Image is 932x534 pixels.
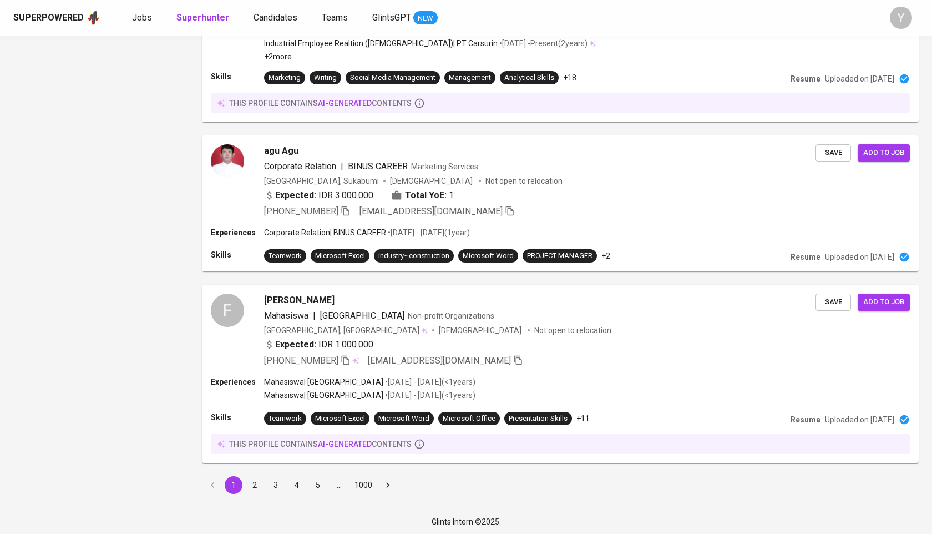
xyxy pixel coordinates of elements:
[246,476,264,494] button: Go to page 2
[527,251,592,261] div: PROJECT MANAGER
[890,7,912,29] div: Y
[315,251,365,261] div: Microsoft Excel
[264,144,298,158] span: agu Agu
[791,251,820,263] p: Resume
[86,9,101,26] img: app logo
[534,325,611,336] p: Not open to relocation
[318,99,372,108] span: AI-generated
[229,98,412,109] p: this profile contains contents
[211,376,264,387] p: Experiences
[264,325,428,336] div: [GEOGRAPHIC_DATA], [GEOGRAPHIC_DATA]
[275,338,316,351] b: Expected:
[264,390,383,401] p: Mahasiswa | [GEOGRAPHIC_DATA]
[449,73,491,83] div: Management
[254,12,297,23] span: Candidates
[269,414,302,424] div: Teamwork
[264,294,335,307] span: [PERSON_NAME]
[264,355,338,366] span: [PHONE_NUMBER]
[322,12,348,23] span: Teams
[211,249,264,260] p: Skills
[825,251,894,263] p: Uploaded on [DATE]
[863,296,904,309] span: Add to job
[368,355,511,366] span: [EMAIL_ADDRESS][DOMAIN_NAME]
[825,73,894,84] p: Uploaded on [DATE]
[791,73,820,84] p: Resume
[211,412,264,423] p: Skills
[504,73,554,83] div: Analytical Skills
[408,311,494,320] span: Non-profit Organizations
[132,12,152,23] span: Jobs
[264,161,336,172] span: Corporate Relation
[264,175,379,187] div: [GEOGRAPHIC_DATA], Sukabumi
[815,294,851,311] button: Save
[320,310,404,321] span: [GEOGRAPHIC_DATA]
[413,13,438,24] span: NEW
[13,12,84,24] div: Superpowered
[439,325,523,336] span: [DEMOGRAPHIC_DATA]
[383,390,475,401] p: • [DATE] - [DATE] ( <1 years )
[563,72,576,83] p: +18
[264,310,308,321] span: Mahasiswa
[211,144,244,178] img: 6997193fd0837ba0edcbe7215576695e.jpg
[341,160,343,173] span: |
[348,161,408,172] span: BINUS CAREER
[498,38,587,49] p: • [DATE] - Present ( 2 years )
[863,147,904,159] span: Add to job
[275,189,316,202] b: Expected:
[211,71,264,82] p: Skills
[372,12,411,23] span: GlintsGPT
[264,38,498,49] p: Industrial Employee Realtion ([DEMOGRAPHIC_DATA]) | PT Carsurin
[386,227,470,238] p: • [DATE] - [DATE] ( 1 year )
[359,206,503,216] span: [EMAIL_ADDRESS][DOMAIN_NAME]
[463,251,514,261] div: Microsoft Word
[13,9,101,26] a: Superpoweredapp logo
[269,251,302,261] div: Teamwork
[821,147,845,159] span: Save
[254,11,300,25] a: Candidates
[318,440,372,449] span: AI-generated
[176,11,231,25] a: Superhunter
[264,206,338,216] span: [PHONE_NUMBER]
[791,414,820,425] p: Resume
[390,175,474,187] span: [DEMOGRAPHIC_DATA]
[443,414,495,424] div: Microsoft Office
[229,439,412,450] p: this profile contains contents
[225,476,242,494] button: page 1
[132,11,154,25] a: Jobs
[314,73,337,83] div: Writing
[383,376,475,387] p: • [DATE] - [DATE] ( <1 years )
[264,227,386,238] p: Corporate Relation | BINUS CAREER
[815,144,851,162] button: Save
[411,162,478,171] span: Marketing Services
[309,476,327,494] button: Go to page 5
[202,476,398,494] nav: pagination navigation
[825,414,894,425] p: Uploaded on [DATE]
[288,476,306,494] button: Go to page 4
[264,189,373,202] div: IDR 3.000.000
[379,476,397,494] button: Go to next page
[405,189,447,202] b: Total YoE:
[372,11,438,25] a: GlintsGPT NEW
[351,476,376,494] button: Go to page 1000
[264,51,596,62] p: +2 more ...
[449,189,454,202] span: 1
[264,338,373,351] div: IDR 1.000.000
[601,250,610,261] p: +2
[858,144,910,162] button: Add to job
[350,73,435,83] div: Social Media Management
[202,135,919,271] a: agu AguCorporate Relation|BINUS CAREERMarketing Services[GEOGRAPHIC_DATA], Sukabumi[DEMOGRAPHIC_D...
[315,414,365,424] div: Microsoft Excel
[378,414,429,424] div: Microsoft Word
[211,227,264,238] p: Experiences
[313,309,316,323] span: |
[821,296,845,309] span: Save
[858,294,910,311] button: Add to job
[176,12,229,23] b: Superhunter
[576,413,590,424] p: +11
[485,175,563,187] p: Not open to relocation
[330,480,348,491] div: …
[509,414,568,424] div: Presentation Skills
[378,251,449,261] div: industry~construction
[267,476,285,494] button: Go to page 3
[269,73,301,83] div: Marketing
